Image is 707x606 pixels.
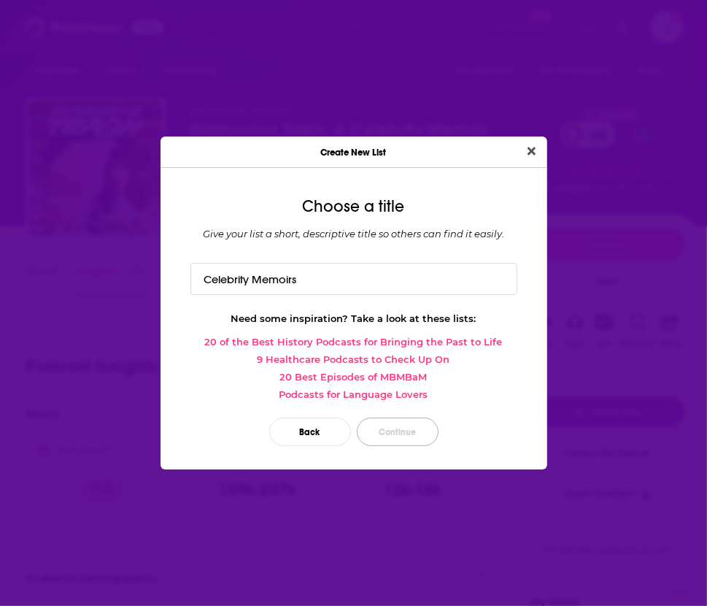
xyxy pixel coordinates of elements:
[357,418,439,446] button: Continue
[190,263,517,294] input: Top True Crime podcasts of 2020...
[172,197,536,216] div: Choose a title
[269,418,351,446] button: Back
[522,142,541,161] button: Close
[172,336,536,348] a: 20 of the Best History Podcasts for Bringing the Past to Life
[172,353,536,365] a: 9 Healthcare Podcasts to Check Up On
[172,312,536,324] div: Need some inspiration? Take a look at these lists:
[172,371,536,383] a: 20 Best Episodes of MBMBaM
[172,228,536,239] div: Give your list a short, descriptive title so others can find it easily.
[172,388,536,400] a: Podcasts for Language Lovers
[161,137,547,168] div: Create New List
